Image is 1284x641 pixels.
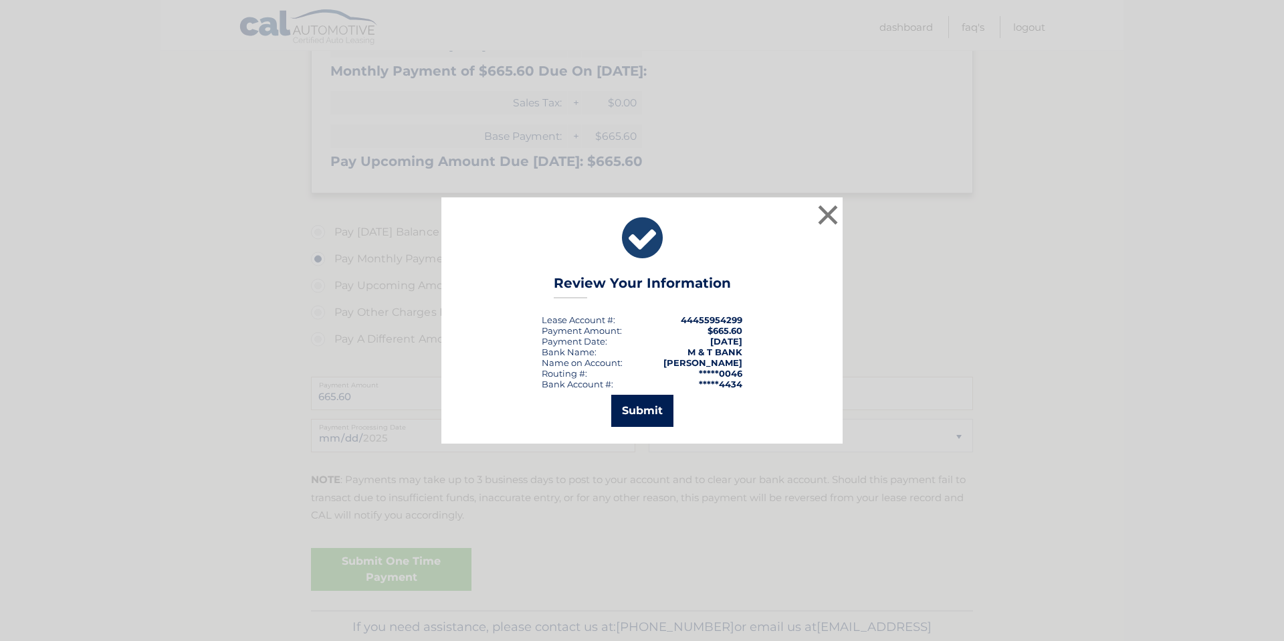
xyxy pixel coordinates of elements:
[710,336,742,347] span: [DATE]
[681,314,742,325] strong: 44455954299
[542,325,622,336] div: Payment Amount:
[708,325,742,336] span: $665.60
[542,314,615,325] div: Lease Account #:
[554,275,731,298] h3: Review Your Information
[542,336,607,347] div: :
[542,347,597,357] div: Bank Name:
[663,357,742,368] strong: [PERSON_NAME]
[611,395,673,427] button: Submit
[687,347,742,357] strong: M & T BANK
[542,368,587,379] div: Routing #:
[542,379,613,389] div: Bank Account #:
[542,336,605,347] span: Payment Date
[815,201,841,228] button: ×
[542,357,623,368] div: Name on Account:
